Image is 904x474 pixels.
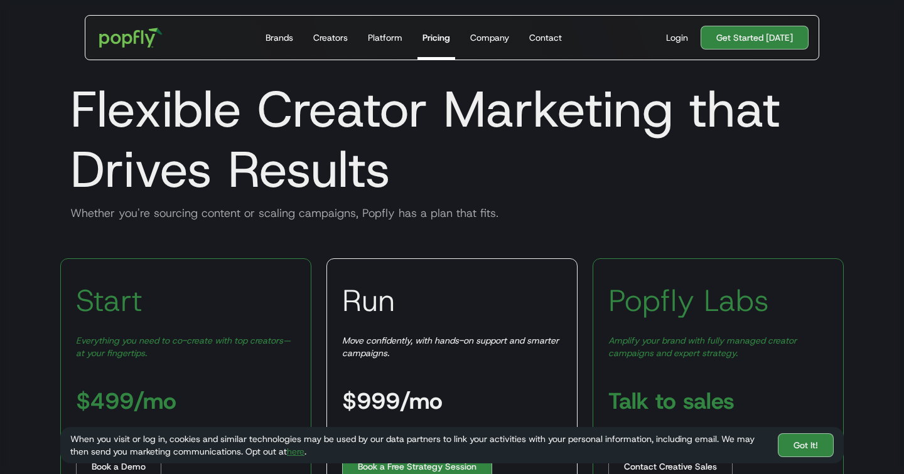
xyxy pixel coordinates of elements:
[308,16,353,60] a: Creators
[60,206,844,221] div: Whether you're sourcing content or scaling campaigns, Popfly has a plan that fits.
[368,31,402,44] div: Platform
[76,282,143,319] h3: Start
[661,31,693,44] a: Login
[417,16,455,60] a: Pricing
[287,446,304,457] a: here
[70,433,768,458] div: When you visit or log in, cookies and similar technologies may be used by our data partners to li...
[701,26,809,50] a: Get Started [DATE]
[342,335,559,359] em: Move confidently, with hands-on support and smarter campaigns.
[524,16,567,60] a: Contact
[90,19,171,56] a: home
[529,31,562,44] div: Contact
[266,31,293,44] div: Brands
[608,282,769,319] h3: Popfly Labs
[60,79,844,199] h1: Flexible Creator Marketing that Drives Results
[313,31,348,44] div: Creators
[778,433,834,457] a: Got It!
[666,31,688,44] div: Login
[608,389,734,412] h3: Talk to sales
[608,335,797,359] em: Amplify your brand with fully managed creator campaigns and expert strategy.
[470,31,509,44] div: Company
[342,282,395,319] h3: Run
[76,335,291,359] em: Everything you need to co-create with top creators—at your fingertips.
[342,389,443,412] h3: $999/mo
[76,389,176,412] h3: $499/mo
[422,31,450,44] div: Pricing
[363,16,407,60] a: Platform
[261,16,298,60] a: Brands
[465,16,514,60] a: Company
